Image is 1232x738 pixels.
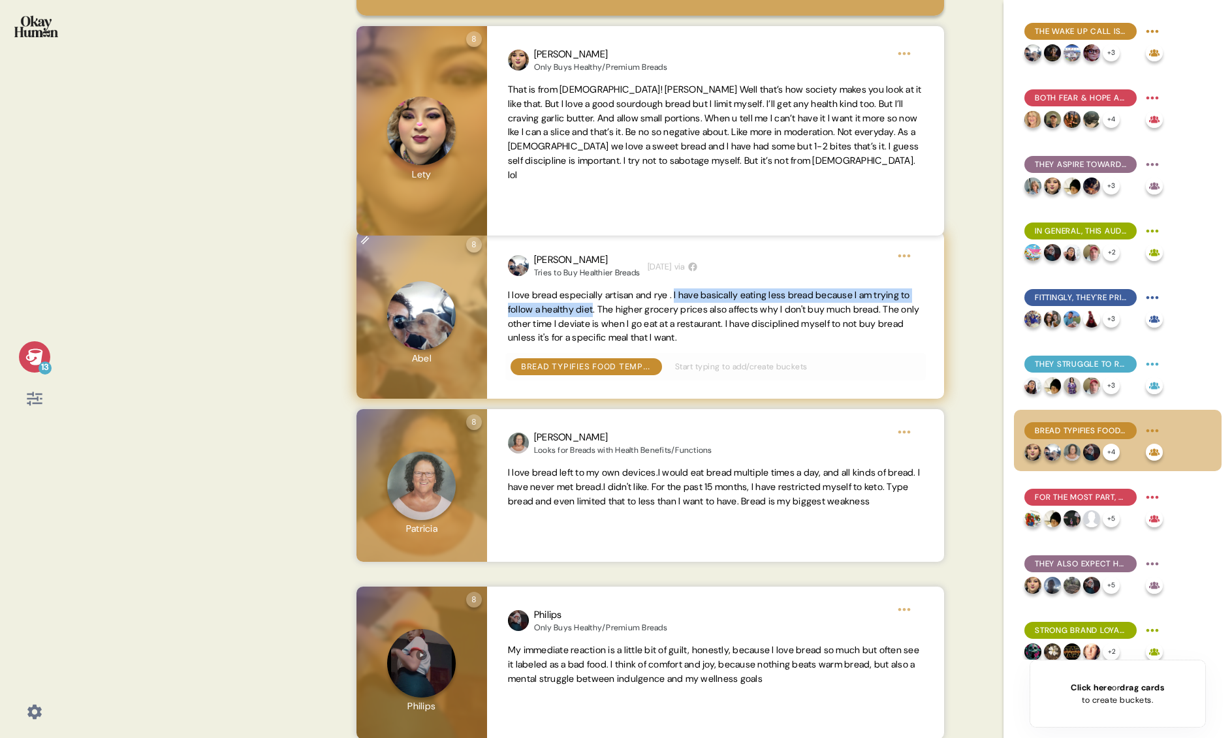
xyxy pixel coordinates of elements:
img: profilepic_24479678871681040.jpg [1024,444,1041,461]
img: profilepic_24714479828195993.jpg [1044,444,1061,461]
img: profilepic_9187565844701700.jpg [1044,311,1061,328]
img: profilepic_24385440204422393.jpg [1044,377,1061,394]
div: + 5 [1103,510,1120,527]
span: I love bread left to my own devices.I would eat bread multiple times a day, and all kinds of brea... [508,467,920,507]
img: profilepic_10019992298106802.jpg [1044,111,1061,128]
img: profilepic_24382096148138664.jpg [1024,244,1041,261]
span: They struggle to resist food temptations, explaining they lack both the discipline & the time nec... [1035,358,1126,370]
img: profilepic_24479678871681040.jpg [1044,177,1061,194]
img: profilepic_24714479828195993.jpg [508,255,529,276]
div: 8 [466,414,482,430]
span: Fittingly, they're primarily inspired by attainable representations of health, with consistency &... [1035,292,1126,303]
div: + 2 [1103,244,1120,261]
time: [DATE] [648,260,672,273]
span: For the most part, healthy bread is a question of ingredients - and mostly what's *not* in it. [1035,491,1126,503]
img: profilepic_24232926503066167.jpg [1024,177,1041,194]
img: profilepic_9146633465373192.jpg [1024,111,1041,128]
img: profilepic_24724088570540859.jpg [1064,643,1081,660]
img: profilepic_24322581190695702.jpg [1064,111,1081,128]
img: profilepic_30982235571422042.jpg [1044,643,1061,660]
img: profilepic_24454607994174004.jpg [1064,444,1081,461]
span: Strong brand loyalty was pretty uncommon in the sample and tended to be more about taste than hea... [1035,624,1126,636]
div: + 4 [1103,111,1120,128]
div: 8 [466,237,482,253]
img: profilepic_24479678871681040.jpg [1024,577,1041,594]
div: + 3 [1103,177,1120,194]
div: Only Buys Healthy/Premium Breads [534,62,667,72]
img: profilepic_24031167556568639.jpg [1024,377,1041,394]
img: profilepic_24869271542671088.jpg [1044,244,1061,261]
div: Bread typifies food temptations - and there are BIG emotions around it. [521,361,652,373]
img: profilepic_24869271542671088.jpg [1083,577,1100,594]
img: profilepic_24869271542671088.jpg [508,610,529,631]
div: [PERSON_NAME] [534,47,667,62]
img: profilepic_24798459446428098.jpg [1083,111,1100,128]
div: + 2 [1103,643,1120,660]
span: The wake up call is central to many people's health journeys, both initially & day-to-day. [1035,25,1126,37]
img: profilepic_24454607994174004.jpg [508,433,529,454]
img: profilepic_24246318801662940.jpg [1064,577,1081,594]
span: My immediate reaction is a little bit of guilt, honestly, because I love bread so much but often ... [508,644,919,684]
div: + 3 [1103,311,1120,328]
img: profilepic_24355646094084411.jpg [1083,244,1100,261]
img: profilepic_24714479828195993.jpg [1024,44,1041,61]
div: or to create buckets. [1071,681,1164,706]
img: profilepic_24385440204422393.jpg [1044,510,1061,527]
img: profilepic_24401281266146922.jpg [1044,44,1061,61]
img: profilepic_9598738550188452.jpg [1024,311,1041,328]
span: Both fear & hope are key motivators, and they're often highly intertwined. [1035,92,1126,104]
img: profilepic_24605908522338757.jpg [1083,177,1100,194]
span: Bread typifies food temptations - and there are BIG emotions around it. [1035,425,1126,437]
img: profilepic_30984260257887169.jpg [1024,510,1041,527]
div: Tries to Buy Healthier Breads [534,268,640,278]
input: Start typing to add/create buckets [667,360,921,374]
img: okayhuman.3b1b6348.png [14,16,58,37]
div: + 3 [1103,377,1120,394]
span: That is from [DEMOGRAPHIC_DATA]! [PERSON_NAME] Well that’s how society makes you look at it like ... [508,84,922,181]
span: I love bread especially artisan and rye . I have basically eating less bread because I am trying ... [508,289,920,343]
div: [PERSON_NAME] [534,253,640,268]
span: They aspire towards longevity and mobility, but crucially also towards mental health and social v... [1035,159,1126,170]
img: profilepic_24906830092260229.jpg [1064,311,1081,328]
div: 8 [466,592,482,607]
img: profilepic_24748569821414016.jpg [1083,44,1100,61]
div: [PERSON_NAME] [534,430,712,445]
div: Only Buys Healthy/Premium Breads [534,623,667,633]
img: profilepic_24355646094084411.jpg [1083,377,1100,394]
span: via [674,260,686,273]
img: profilepic_9100061146772976.jpg [1083,643,1100,660]
div: + 3 [1103,44,1120,61]
img: profilepic_9674404942662582.jpg [1064,510,1081,527]
img: profilepic_9280442728736467.jpg [1024,643,1041,660]
img: profilepic_24869271542671088.jpg [1083,444,1100,461]
img: profilepic_24385440204422393.jpg [1064,177,1081,194]
img: profilepic_24455171580839426.jpg [1064,377,1081,394]
span: They also expect healthy bread to have a different taste, texture, & price point... though it can... [1035,558,1126,570]
div: + 4 [1103,444,1120,461]
span: Click here [1071,682,1112,693]
div: 13 [39,361,52,375]
img: profilepic_24267902922818178.jpg [1083,510,1100,527]
div: Philips [534,607,667,623]
img: profilepic_23993901420292830.jpg [1044,577,1061,594]
div: + 5 [1103,577,1120,594]
div: 8 [466,31,482,47]
img: profilepic_24479678871681040.jpg [508,50,529,70]
div: Looks for Breads with Health Benefits/Functions [534,445,712,455]
span: In general, this audience conceives of health & wellness as consistency in the small things. [1035,225,1126,237]
img: profilepic_24753400217641744.jpg [1064,44,1081,61]
span: drag cards [1120,682,1164,693]
img: profilepic_24031167556568639.jpg [1064,244,1081,261]
img: profilepic_24479933558292213.jpg [1083,311,1100,328]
